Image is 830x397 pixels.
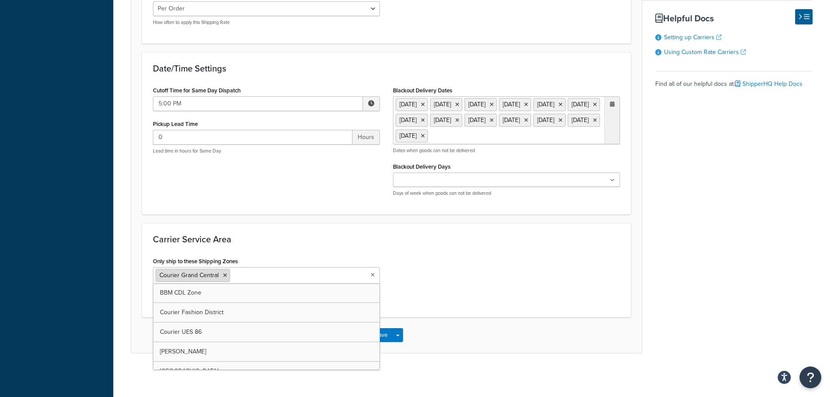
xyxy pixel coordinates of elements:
[153,148,380,154] p: Lead time in hours for Same Day
[795,9,813,24] button: Hide Help Docs
[153,87,241,94] label: Cutoff Time for Same Day Dispatch
[160,366,218,376] span: [GEOGRAPHIC_DATA]
[153,19,380,26] p: How often to apply this Shipping Rate
[655,71,813,90] div: Find all of our helpful docs at:
[393,87,452,94] label: Blackout Delivery Dates
[160,308,224,317] span: Courier Fashion District
[800,366,821,388] button: Open Resource Center
[655,14,813,23] h3: Helpful Docs
[153,234,620,244] h3: Carrier Service Area
[568,98,600,111] li: [DATE]
[533,98,566,111] li: [DATE]
[430,114,462,127] li: [DATE]
[664,33,722,42] a: Setting up Carriers
[464,114,497,127] li: [DATE]
[393,190,620,197] p: Days of week when goods can not be delivered
[369,328,393,342] button: Save
[160,327,202,336] span: Courier UES 86
[153,303,379,322] a: Courier Fashion District
[533,114,566,127] li: [DATE]
[499,98,531,111] li: [DATE]
[393,163,451,170] label: Blackout Delivery Days
[735,79,803,88] a: ShipperHQ Help Docs
[153,64,620,73] h3: Date/Time Settings
[153,121,198,127] label: Pickup Lead Time
[153,322,379,342] a: Courier UES 86
[396,129,428,143] li: [DATE]
[153,342,379,361] a: [PERSON_NAME]
[153,362,379,381] a: [GEOGRAPHIC_DATA]
[153,283,379,302] a: BBM CDL Zone
[159,271,219,280] span: Courier Grand Central
[664,48,746,57] a: Using Custom Rate Carriers
[352,130,380,145] span: Hours
[568,114,600,127] li: [DATE]
[160,347,206,356] span: [PERSON_NAME]
[499,114,531,127] li: [DATE]
[430,98,462,111] li: [DATE]
[160,288,201,297] span: BBM CDL Zone
[396,114,428,127] li: [DATE]
[153,258,238,265] label: Only ship to these Shipping Zones
[393,147,620,154] p: Dates when goods can not be delivered
[396,98,428,111] li: [DATE]
[464,98,497,111] li: [DATE]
